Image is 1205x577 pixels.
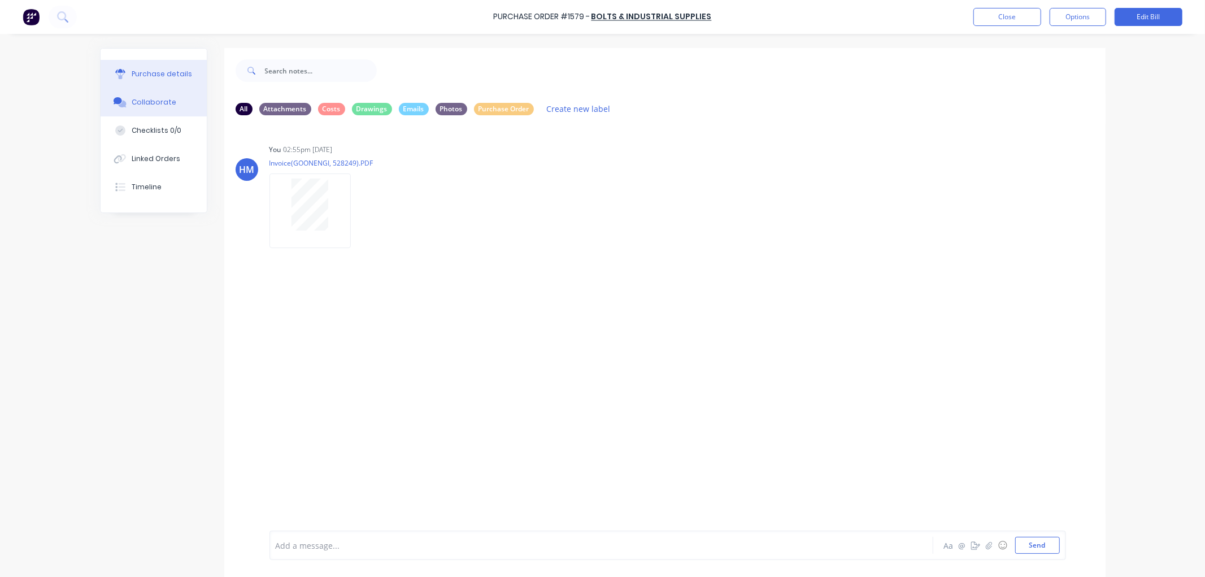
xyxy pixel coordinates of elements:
div: Collaborate [132,97,176,107]
img: Factory [23,8,40,25]
input: Search notes... [265,59,377,82]
div: Emails [399,103,429,115]
a: Bolts & Industrial Supplies [591,11,712,23]
div: Purchase Order [474,103,534,115]
button: Create new label [541,101,616,116]
div: HM [239,163,254,176]
div: Attachments [259,103,311,115]
button: Aa [942,539,955,552]
div: Timeline [132,182,162,192]
button: Checklists 0/0 [101,116,207,145]
div: Drawings [352,103,392,115]
button: Timeline [101,173,207,201]
div: Checklists 0/0 [132,125,181,136]
div: Linked Orders [132,154,180,164]
button: @ [955,539,969,552]
button: Edit Bill [1115,8,1182,26]
div: Photos [436,103,467,115]
button: Collaborate [101,88,207,116]
button: Linked Orders [101,145,207,173]
button: Close [973,8,1041,26]
button: Send [1015,537,1060,554]
div: Purchase details [132,69,192,79]
p: Invoice(GOONENGI, 528249).PDF [269,158,373,168]
div: All [236,103,253,115]
div: Purchase Order #1579 - [494,11,590,23]
button: Purchase details [101,60,207,88]
div: 02:55pm [DATE] [284,145,333,155]
div: Costs [318,103,345,115]
button: ☺ [996,539,1010,552]
button: Options [1050,8,1106,26]
div: You [269,145,281,155]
